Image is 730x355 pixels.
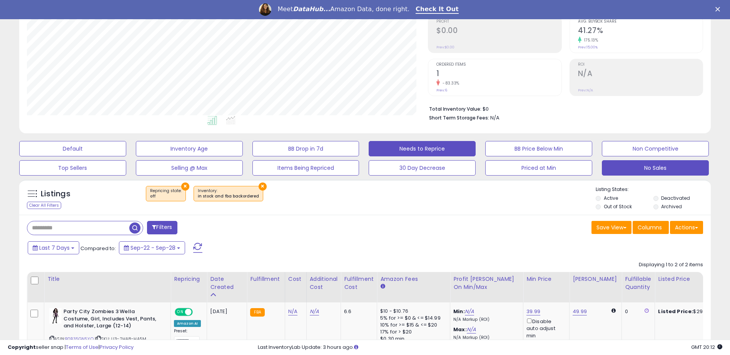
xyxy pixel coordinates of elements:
i: DataHub... [293,5,330,13]
div: Cost [288,275,303,283]
button: BB Drop in 7d [252,141,359,156]
span: Columns [638,224,662,231]
a: N/A [465,308,474,315]
button: No Sales [602,160,709,176]
a: N/A [467,326,476,333]
div: Preset: [174,328,201,346]
div: Fulfillment [250,275,281,283]
div: 17% for > $20 [380,328,444,335]
span: Last 7 Days [39,244,70,252]
b: Party City Zombies 3 Wella Costume, Girl, Includes Vest, Pants, and Holster, Large (12-14) [63,308,157,332]
div: Date Created [210,275,244,291]
label: Out of Stock [604,203,632,210]
a: N/A [310,308,319,315]
button: BB Price Below Min [485,141,592,156]
h5: Listings [41,189,70,199]
div: [PERSON_NAME] [573,275,618,283]
span: Repricing state : [150,188,182,199]
div: Fulfillable Quantity [625,275,651,291]
div: Disable auto adjust min [526,317,563,339]
div: Last InventoryLab Update: 3 hours ago. [258,344,722,351]
b: Listed Price: [658,308,693,315]
div: Profit [PERSON_NAME] on Min/Max [453,275,520,291]
h2: N/A [578,69,703,80]
button: 30 Day Decrease [369,160,476,176]
button: × [259,182,267,191]
span: Inventory : [198,188,259,199]
th: The percentage added to the cost of goods (COGS) that forms the calculator for Min & Max prices. [450,272,523,302]
span: Profit [436,20,561,24]
h2: 41.27% [578,26,703,36]
div: 0 [625,308,649,315]
b: Total Inventory Value: [429,106,481,112]
button: Last 7 Days [28,241,79,254]
p: Listing States: [596,186,711,193]
label: Active [604,195,618,201]
button: Non Competitive [602,141,709,156]
small: Prev: 15.00% [578,45,598,50]
span: ON [175,309,185,315]
div: Amazon Fees [380,275,447,283]
button: Selling @ Max [136,160,243,176]
span: Ordered Items [436,63,561,67]
button: × [181,182,189,191]
li: $0 [429,104,697,113]
span: OFF [192,309,204,315]
div: Min Price [526,275,566,283]
a: Terms of Use [66,343,99,351]
div: Listed Price [658,275,725,283]
div: $29.99 [658,308,722,315]
div: Title [47,275,167,283]
h2: $0.00 [436,26,561,36]
a: Check It Out [416,5,459,14]
a: 39.99 [526,308,540,315]
div: Additional Cost [310,275,338,291]
button: Inventory Age [136,141,243,156]
small: Prev: N/A [578,88,593,93]
div: 6.6 [344,308,371,315]
div: 10% for >= $15 & <= $20 [380,322,444,328]
h2: 1 [436,69,561,80]
div: Displaying 1 to 2 of 2 items [639,261,703,269]
div: seller snap | | [8,344,134,351]
button: Default [19,141,126,156]
small: -83.33% [440,80,459,86]
a: 49.99 [573,308,587,315]
a: Privacy Policy [100,343,134,351]
span: Compared to: [80,245,116,252]
div: Clear All Filters [27,202,61,209]
small: Amazon Fees. [380,283,385,290]
span: ROI [578,63,703,67]
button: Priced at Min [485,160,592,176]
button: Actions [670,221,703,234]
label: Archived [661,203,682,210]
button: Top Sellers [19,160,126,176]
button: Columns [633,221,669,234]
div: [DATE] [210,308,241,315]
button: Filters [147,221,177,234]
b: Max: [453,326,467,333]
img: 41HcYHQA9KL._SL40_.jpg [49,308,62,323]
b: Min: [453,308,465,315]
small: 175.13% [581,37,598,43]
button: Sep-22 - Sep-28 [119,241,185,254]
span: 2025-10-6 20:12 GMT [691,343,722,351]
div: Close [715,7,723,12]
label: Deactivated [661,195,690,201]
b: Short Term Storage Fees: [429,114,489,121]
span: Sep-22 - Sep-28 [130,244,175,252]
small: Prev: $0.00 [436,45,454,50]
div: Meet Amazon Data, done right. [277,5,409,13]
p: N/A Markup (ROI) [453,317,517,322]
span: N/A [490,114,499,121]
img: Profile image for Georgie [259,3,271,16]
div: off [150,194,182,199]
button: Items Being Repriced [252,160,359,176]
div: 5% for >= $0 & <= $14.99 [380,315,444,322]
small: FBA [250,308,264,317]
div: $10 - $10.76 [380,308,444,315]
strong: Copyright [8,343,36,351]
i: Calculated using Dynamic Max Price. [611,308,616,313]
button: Save View [591,221,631,234]
div: Fulfillment Cost [344,275,374,291]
